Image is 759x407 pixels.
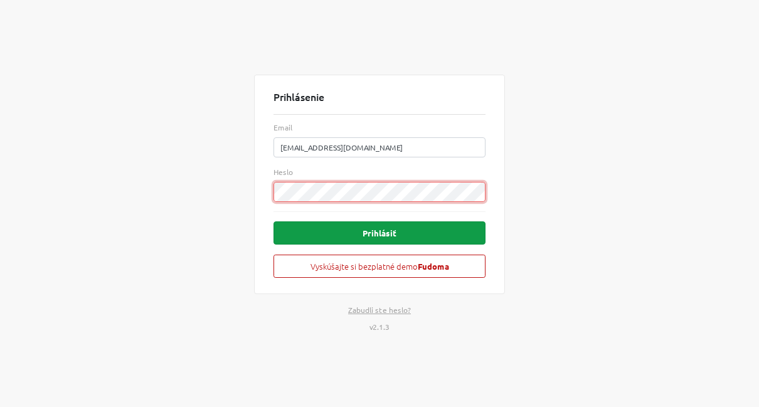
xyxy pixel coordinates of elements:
button: Vyskúšajte si bezplatné demoFudoma [273,255,486,278]
label: Email [273,123,486,132]
div: v2.1.3 [254,321,505,332]
label: Heslo [273,167,486,176]
button: Prihlásiť [273,221,486,245]
div: Prihlásenie [273,91,486,115]
a: Vyskúšajte si bezplatné demoFudoma [273,253,486,266]
a: Zabudli ste heslo? [348,304,411,315]
strong: Fudoma [418,261,449,272]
